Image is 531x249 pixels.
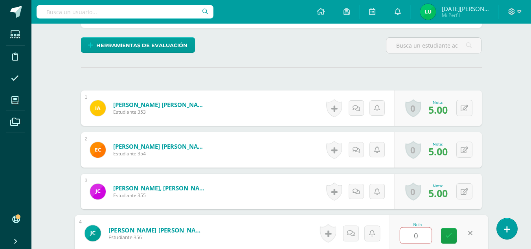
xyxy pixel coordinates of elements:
[113,192,208,199] span: Estudiante 355
[428,141,448,147] div: Nota:
[442,12,489,18] span: Mi Perfil
[113,150,208,157] span: Estudiante 354
[400,223,435,227] div: Nota
[405,99,421,117] a: 0
[85,225,101,241] img: daf2777a74b235be902ab2f3235d7941.png
[96,38,187,53] span: Herramientas de evaluación
[113,109,208,115] span: Estudiante 353
[113,142,208,150] a: [PERSON_NAME] [PERSON_NAME]
[428,103,448,116] span: 5.00
[405,141,421,159] a: 0
[108,234,205,241] span: Estudiante 356
[113,184,208,192] a: [PERSON_NAME], [PERSON_NAME]
[90,100,106,116] img: 52c89a90fe56a0a84ba1819900f22042.png
[81,37,195,53] a: Herramientas de evaluación
[420,4,436,20] img: 8960283e0a9ce4b4ff33e9216c6cd427.png
[108,226,205,234] a: [PERSON_NAME] [PERSON_NAME]
[428,186,448,200] span: 5.00
[428,145,448,158] span: 5.00
[37,5,213,18] input: Busca un usuario...
[400,228,432,243] input: 0-5.0
[405,183,421,201] a: 0
[442,5,489,13] span: [DATE][PERSON_NAME]
[90,142,106,158] img: 1211eed916467ea5ee03a65448f6d56b.png
[428,183,448,188] div: Nota:
[90,184,106,199] img: 2316240dc8904127d84885116ab4f031.png
[113,101,208,109] a: [PERSON_NAME] [PERSON_NAME]
[386,38,481,53] input: Busca un estudiante aquí...
[428,100,448,105] div: Nota:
